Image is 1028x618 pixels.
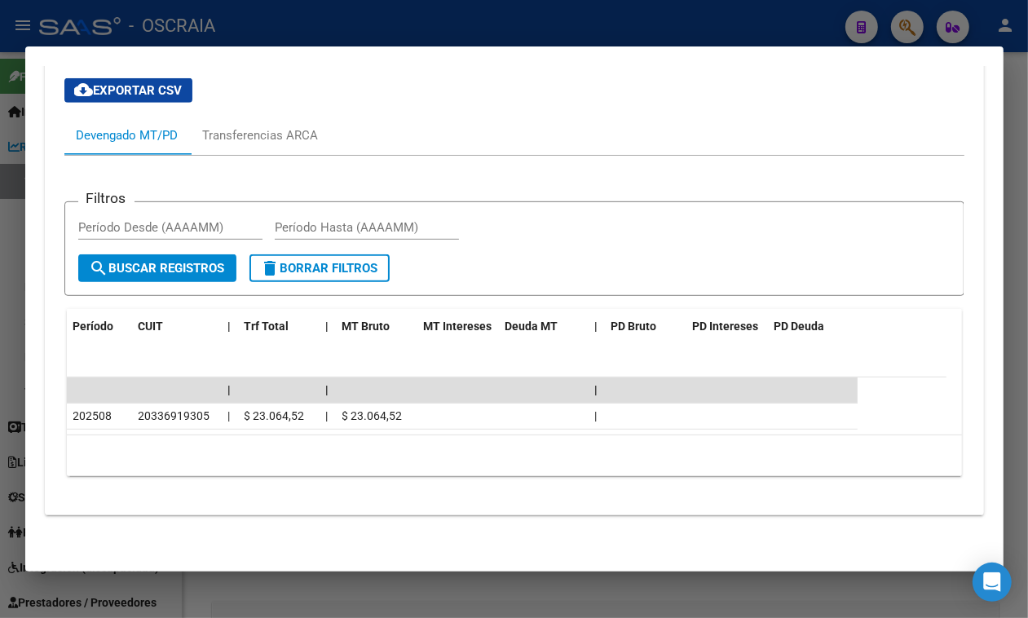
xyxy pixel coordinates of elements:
[326,409,329,422] span: |
[73,409,113,422] span: 202508
[595,320,598,333] span: |
[611,320,657,333] span: PD Bruto
[64,78,192,103] button: Exportar CSV
[67,309,132,344] datatable-header-cell: Período
[973,563,1012,602] div: Open Intercom Messenger
[139,320,164,333] span: CUIT
[326,320,329,333] span: |
[78,254,236,282] button: Buscar Registros
[326,383,329,396] span: |
[505,320,558,333] span: Deuda MT
[417,309,499,344] datatable-header-cell: MT Intereses
[90,258,109,278] mat-icon: search
[222,309,238,344] datatable-header-cell: |
[74,83,183,98] span: Exportar CSV
[245,409,305,422] span: $ 23.064,52
[203,126,319,144] div: Transferencias ARCA
[228,409,231,422] span: |
[595,383,598,396] span: |
[774,320,825,333] span: PD Deuda
[261,258,280,278] mat-icon: delete
[78,189,135,207] h3: Filtros
[249,254,390,282] button: Borrar Filtros
[74,80,94,99] mat-icon: cloud_download
[261,261,378,276] span: Borrar Filtros
[768,309,858,344] datatable-header-cell: PD Deuda
[228,320,232,333] span: |
[77,126,179,144] div: Devengado MT/PD
[245,320,289,333] span: Trf Total
[45,39,984,515] div: Aportes y Contribuciones del Afiliado: 20336919305
[238,309,320,344] datatable-header-cell: Trf Total
[693,320,759,333] span: PD Intereses
[336,309,417,344] datatable-header-cell: MT Bruto
[595,409,598,422] span: |
[605,309,686,344] datatable-header-cell: PD Bruto
[342,409,403,422] span: $ 23.064,52
[90,261,225,276] span: Buscar Registros
[73,320,114,333] span: Período
[320,309,336,344] datatable-header-cell: |
[589,309,605,344] datatable-header-cell: |
[342,320,390,333] span: MT Bruto
[228,383,232,396] span: |
[139,409,210,422] span: 20336919305
[499,309,589,344] datatable-header-cell: Deuda MT
[424,320,492,333] span: MT Intereses
[132,309,222,344] datatable-header-cell: CUIT
[686,309,768,344] datatable-header-cell: PD Intereses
